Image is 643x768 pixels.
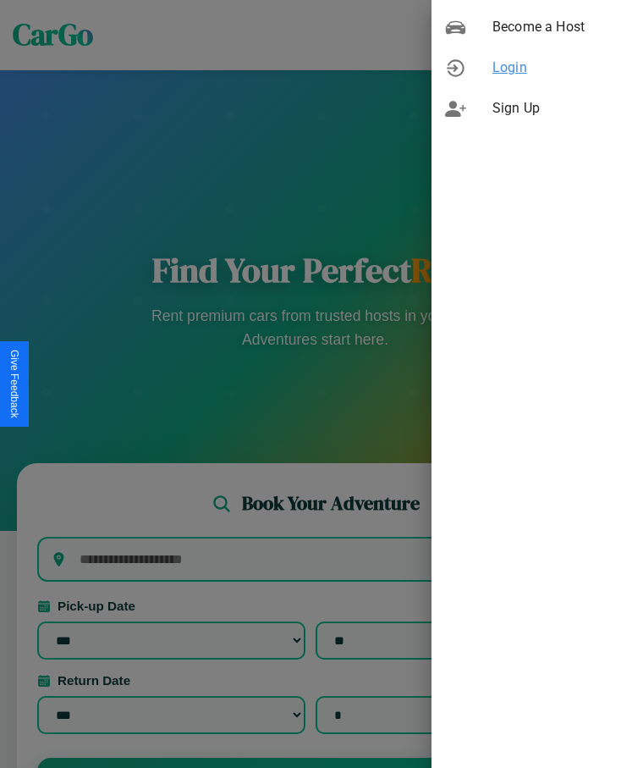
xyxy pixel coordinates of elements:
div: Sign Up [431,88,643,129]
div: Give Feedback [8,350,20,418]
span: Login [492,58,629,78]
span: Become a Host [492,17,629,37]
div: Login [431,47,643,88]
div: Become a Host [431,7,643,47]
span: Sign Up [492,98,629,119]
